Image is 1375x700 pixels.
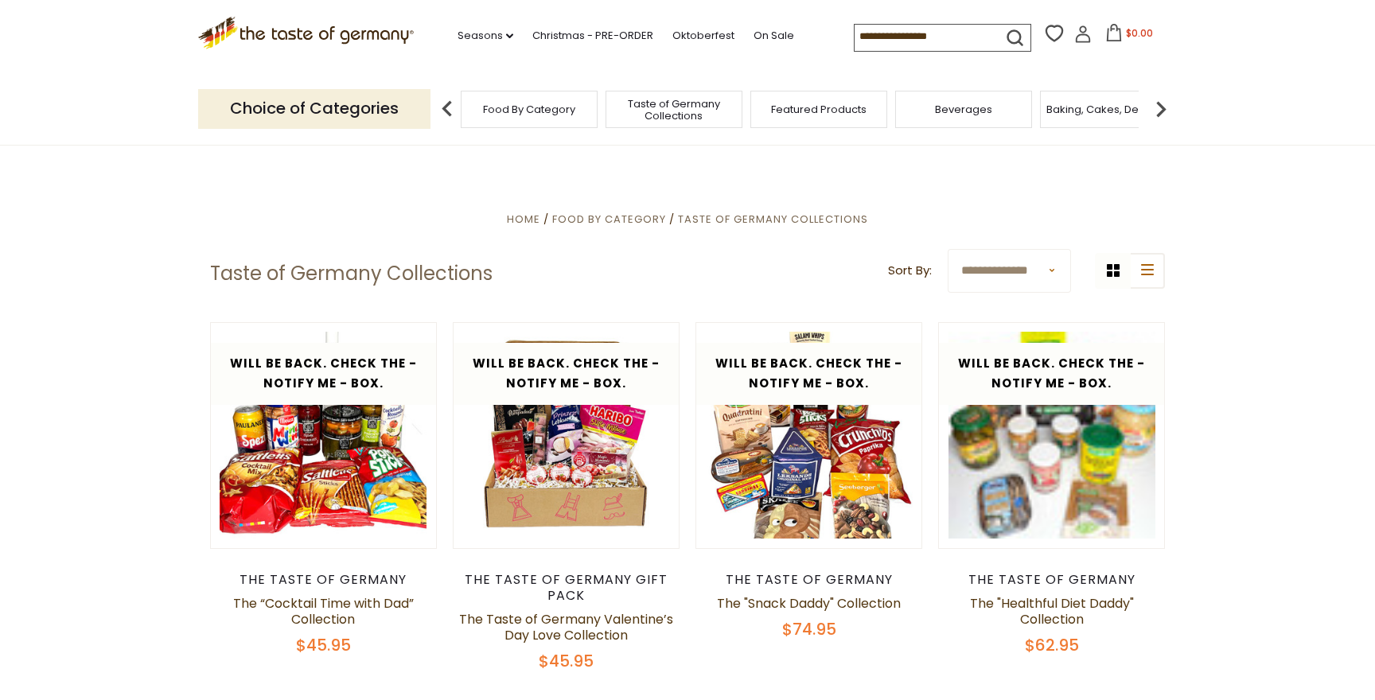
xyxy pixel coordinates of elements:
img: The "Healthful Diet Daddy" Collection [939,323,1164,548]
label: Sort By: [888,261,932,281]
a: On Sale [754,27,794,45]
span: $74.95 [782,618,836,640]
a: Seasons [458,27,513,45]
img: previous arrow [431,93,463,125]
img: The “Cocktail Time with Dad” Collection [211,323,436,548]
a: Taste of Germany Collections [678,212,868,227]
button: $0.00 [1095,24,1163,48]
img: The Taste of Germany Valentine’s Day Love Collection [454,323,679,548]
a: Oktoberfest [672,27,734,45]
div: The Taste of Germany [210,572,437,588]
a: Taste of Germany Collections [610,98,738,122]
a: Baking, Cakes, Desserts [1046,103,1170,115]
span: $62.95 [1025,634,1079,656]
span: $45.95 [296,634,351,656]
a: The Taste of Germany Valentine’s Day Love Collection [459,610,673,644]
a: Food By Category [552,212,666,227]
a: The "Snack Daddy" Collection [717,594,901,612]
a: Food By Category [483,103,575,115]
div: The Taste of Germany [695,572,922,588]
span: $0.00 [1126,26,1153,40]
p: Choice of Categories [198,89,430,128]
span: $45.95 [539,650,594,672]
div: The Taste of Germany [938,572,1165,588]
img: The "Snack Daddy" Collection [696,323,921,548]
a: Home [507,212,540,227]
div: The Taste of Germany Gift Pack [453,572,680,604]
img: next arrow [1145,93,1177,125]
a: Beverages [935,103,992,115]
a: The "Healthful Diet Daddy" Collection [970,594,1134,628]
a: Christmas - PRE-ORDER [532,27,653,45]
a: The “Cocktail Time with Dad” Collection [233,594,414,628]
a: Featured Products [771,103,867,115]
h1: Taste of Germany Collections [210,262,493,286]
